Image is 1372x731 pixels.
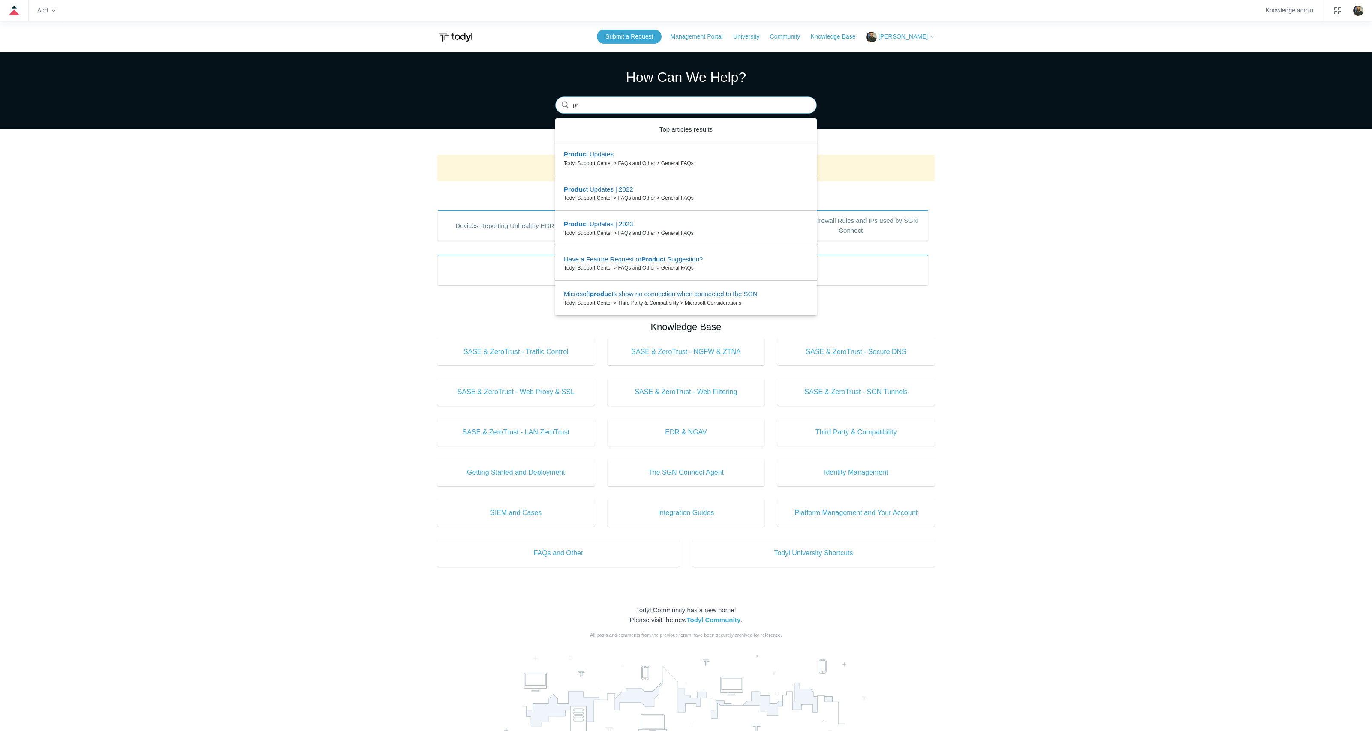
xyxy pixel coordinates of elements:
[608,459,765,486] a: The SGN Connect Agent
[564,186,586,193] em: Produc
[564,220,586,228] em: Produc
[620,508,752,518] span: Integration Guides
[437,459,595,486] a: Getting Started and Deployment
[620,427,752,437] span: EDR & NGAV
[770,32,809,41] a: Community
[564,194,808,202] zd-autocomplete-breadcrumbs-multibrand: Todyl Support Center > FAQs and Other > General FAQs
[705,548,922,558] span: Todyl University Shortcuts
[564,159,808,167] zd-autocomplete-breadcrumbs-multibrand: Todyl Support Center > FAQs and Other > General FAQs
[608,378,765,406] a: SASE & ZeroTrust - Web Filtering
[437,499,595,527] a: SIEM and Cases
[811,32,864,41] a: Knowledge Base
[37,8,55,13] zd-hc-trigger: Add
[692,539,935,567] a: Todyl University Shortcuts
[608,338,765,365] a: SASE & ZeroTrust - NGFW & ZTNA
[790,387,922,397] span: SASE & ZeroTrust - SGN Tunnels
[564,255,703,264] zd-autocomplete-title-multibrand: Suggested result 4 Have a Feature Request or Product Suggestion?
[437,320,935,334] h2: Knowledge Base
[437,338,595,365] a: SASE & ZeroTrust - Traffic Control
[641,255,664,263] em: Produc
[620,347,752,357] span: SASE & ZeroTrust - NGFW & ZTNA
[608,499,765,527] a: Integration Guides
[437,539,680,567] a: FAQs and Other
[564,186,633,195] zd-autocomplete-title-multibrand: Suggested result 2 Product Updates | 2022
[564,290,758,299] zd-autocomplete-title-multibrand: Suggested result 5 Microsoft products show no connection when connected to the SGN
[450,387,582,397] span: SASE & ZeroTrust - Web Proxy & SSL
[555,118,817,141] zd-autocomplete-header: Top articles results
[597,30,662,44] a: Submit a Request
[1353,6,1363,16] img: user avatar
[620,467,752,478] span: The SGN Connect Agent
[437,632,935,639] div: All posts and comments from the previous forum have been securely archived for reference.
[777,459,935,486] a: Identity Management
[564,150,586,158] em: Produc
[555,97,817,114] input: Search
[437,378,595,406] a: SASE & ZeroTrust - Web Proxy & SSL
[450,508,582,518] span: SIEM and Cases
[733,32,768,41] a: University
[777,499,935,527] a: Platform Management and Your Account
[790,508,922,518] span: Platform Management and Your Account
[450,467,582,478] span: Getting Started and Deployment
[437,605,935,625] div: Todyl Community has a new home! Please visit the new .
[564,229,808,237] zd-autocomplete-breadcrumbs-multibrand: Todyl Support Center > FAQs and Other > General FAQs
[777,338,935,365] a: SASE & ZeroTrust - Secure DNS
[671,32,731,41] a: Management Portal
[450,427,582,437] span: SASE & ZeroTrust - LAN ZeroTrust
[866,32,935,42] button: [PERSON_NAME]
[437,419,595,446] a: SASE & ZeroTrust - LAN ZeroTrust
[590,290,612,297] em: produc
[555,67,817,87] h1: How Can We Help?
[686,616,740,623] a: Todyl Community
[564,264,808,272] zd-autocomplete-breadcrumbs-multibrand: Todyl Support Center > FAQs and Other > General FAQs
[1266,8,1313,13] a: Knowledge admin
[773,210,928,241] a: Outbound Firewall Rules and IPs used by SGN Connect
[1353,6,1363,16] zd-hc-trigger: Click your profile icon to open the profile menu
[437,210,593,241] a: Devices Reporting Unhealthy EDR States
[790,427,922,437] span: Third Party & Compatibility
[450,347,582,357] span: SASE & ZeroTrust - Traffic Control
[777,378,935,406] a: SASE & ZeroTrust - SGN Tunnels
[564,150,614,159] zd-autocomplete-title-multibrand: Suggested result 1 Product Updates
[620,387,752,397] span: SASE & ZeroTrust - Web Filtering
[777,419,935,446] a: Third Party & Compatibility
[790,467,922,478] span: Identity Management
[437,255,928,285] a: Product Updates
[564,299,808,307] zd-autocomplete-breadcrumbs-multibrand: Todyl Support Center > Third Party & Compatibility > Microsoft Considerations
[608,419,765,446] a: EDR & NGAV
[437,29,474,45] img: Todyl Support Center Help Center home page
[879,33,928,40] span: [PERSON_NAME]
[450,548,667,558] span: FAQs and Other
[437,188,935,202] h2: Popular Articles
[564,220,633,229] zd-autocomplete-title-multibrand: Suggested result 3 Product Updates | 2023
[790,347,922,357] span: SASE & ZeroTrust - Secure DNS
